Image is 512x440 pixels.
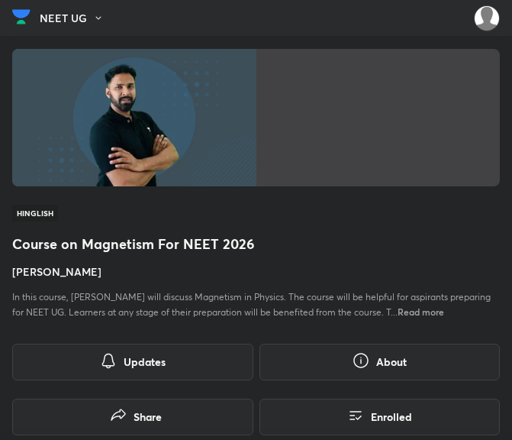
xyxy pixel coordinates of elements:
[259,344,501,380] button: About
[12,49,256,186] img: Thumbnail
[12,5,31,28] img: Company Logo
[12,205,58,222] span: Hinglish
[12,5,31,32] a: Company Logo
[474,5,500,31] img: Amisha Rani
[12,344,253,380] button: Updates
[12,264,500,280] h4: [PERSON_NAME]
[12,234,500,254] h1: Course on Magnetism For NEET 2026
[398,306,444,318] span: Read more
[259,399,501,435] button: Enrolled
[40,7,113,30] button: NEET UG
[12,399,253,435] button: Share
[12,291,491,318] span: In this course, [PERSON_NAME] will discuss Magnetism in Physics. The course will be helpful for a...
